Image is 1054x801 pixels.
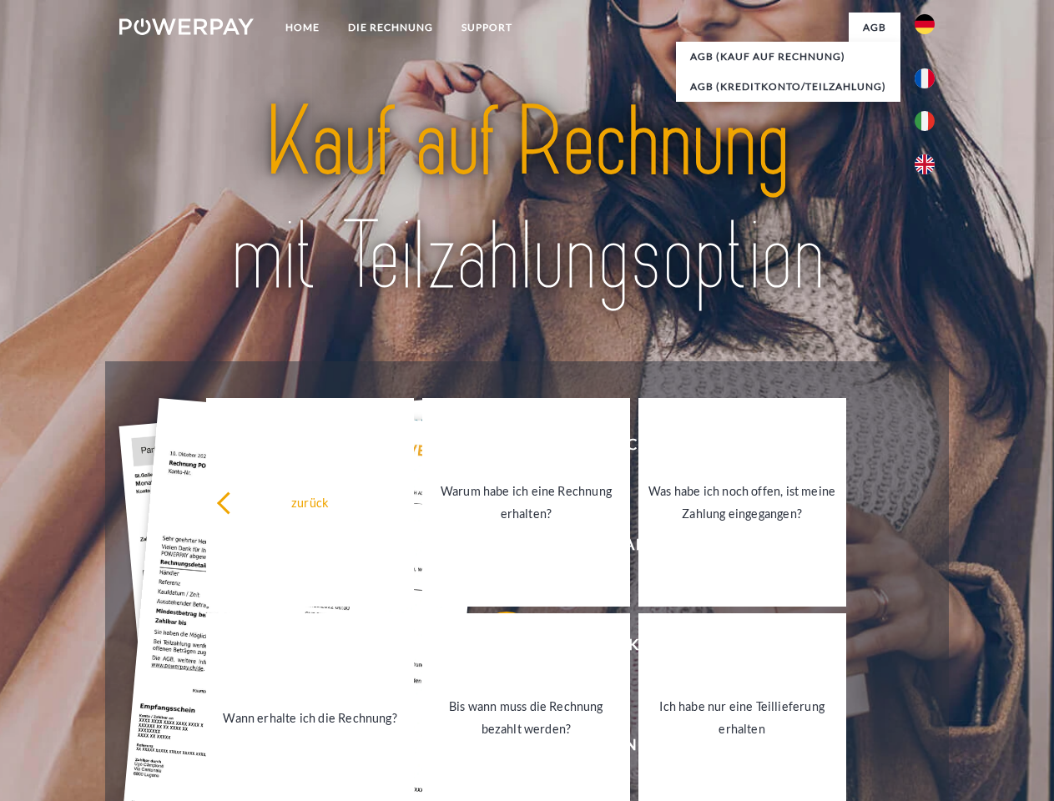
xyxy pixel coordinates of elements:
[334,13,447,43] a: DIE RECHNUNG
[915,111,935,131] img: it
[676,72,900,102] a: AGB (Kreditkonto/Teilzahlung)
[159,80,895,320] img: title-powerpay_de.svg
[432,695,620,740] div: Bis wann muss die Rechnung bezahlt werden?
[432,480,620,525] div: Warum habe ich eine Rechnung erhalten?
[849,13,900,43] a: agb
[915,154,935,174] img: en
[638,398,846,607] a: Was habe ich noch offen, ist meine Zahlung eingegangen?
[915,68,935,88] img: fr
[648,480,836,525] div: Was habe ich noch offen, ist meine Zahlung eingegangen?
[915,14,935,34] img: de
[216,491,404,513] div: zurück
[447,13,527,43] a: SUPPORT
[271,13,334,43] a: Home
[676,42,900,72] a: AGB (Kauf auf Rechnung)
[648,695,836,740] div: Ich habe nur eine Teillieferung erhalten
[119,18,254,35] img: logo-powerpay-white.svg
[216,706,404,728] div: Wann erhalte ich die Rechnung?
